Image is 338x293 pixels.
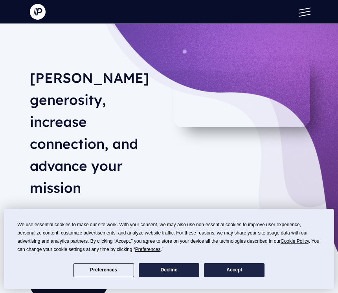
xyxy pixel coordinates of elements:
[30,67,163,205] h1: [PERSON_NAME] generosity, increase connection, and advance your mission
[30,206,163,260] h2: Get the leading digital engagement platform for [DEMOGRAPHIC_DATA] and parishes.
[135,247,161,252] span: Preferences
[17,221,320,254] div: We use essential cookies to make our site work. With your consent, we may also use non-essential ...
[73,263,134,277] button: Preferences
[204,263,265,277] button: Accept
[4,209,334,289] div: Cookie Consent Prompt
[139,263,199,277] button: Decline
[281,238,309,244] span: Cookie Policy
